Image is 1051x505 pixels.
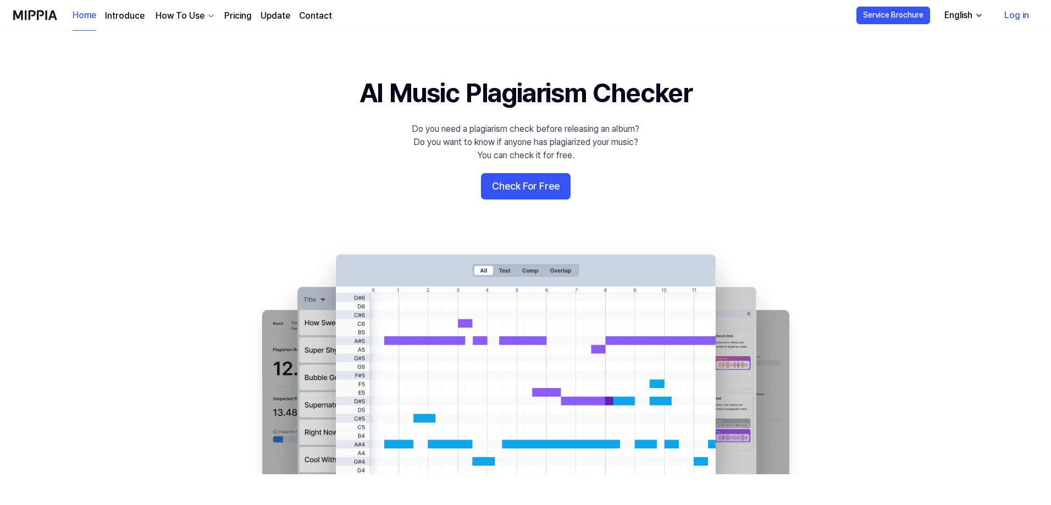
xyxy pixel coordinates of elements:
[359,75,692,112] h1: AI Music Plagiarism Checker
[153,9,215,23] button: How To Use
[299,9,332,23] a: Contact
[105,9,145,23] a: Introduce
[412,123,639,162] div: Do you need a plagiarism check before releasing an album? Do you want to know if anyone has plagi...
[240,243,811,474] img: main Image
[261,9,290,23] a: Update
[153,9,207,23] div: How To Use
[224,9,252,23] a: Pricing
[481,173,571,199] button: Check For Free
[942,9,975,22] div: English
[936,4,990,26] button: English
[73,1,96,31] a: Home
[856,7,930,24] button: Service Brochure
